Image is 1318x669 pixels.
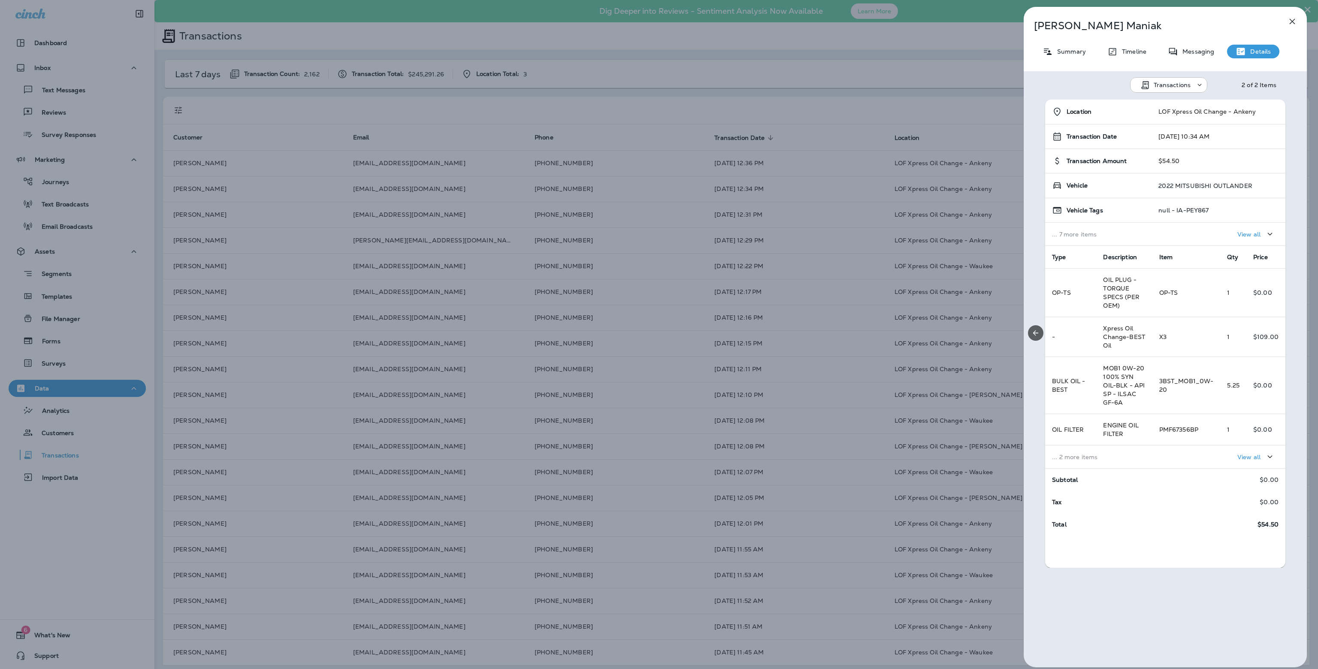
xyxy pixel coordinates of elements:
[1103,253,1137,261] span: Description
[1034,20,1268,32] p: [PERSON_NAME] Maniak
[1253,289,1279,296] p: $0.00
[1028,325,1043,341] button: Previous
[1237,454,1261,460] p: View all
[1052,377,1085,394] span: BULK OIL - BEST
[1052,426,1084,433] span: OIL FILTER
[1103,421,1138,438] span: ENGINE OIL FILTER
[1067,207,1103,214] span: Vehicle Tags
[1246,48,1271,55] p: Details
[1159,253,1173,261] span: Item
[1242,82,1276,88] div: 2 of 2 Items
[1154,82,1191,88] p: Transactions
[1052,498,1061,506] span: Tax
[1067,133,1117,140] span: Transaction Date
[1152,100,1285,124] td: LOF Xpress Oil Change - Ankeny
[1103,276,1139,309] span: OIL PLUG - TORQUE SPECS (PER OEM)
[1067,182,1088,189] span: Vehicle
[1103,364,1145,406] span: MOB1 0W-20 100% SYN OIL-BLK - API SP - ILSAC GF-6A
[1237,231,1261,238] p: View all
[1234,449,1279,465] button: View all
[1052,253,1066,261] span: Type
[1103,324,1145,349] span: Xpress Oil Change-BEST Oil
[1052,333,1055,341] span: -
[1152,124,1285,149] td: [DATE] 10:34 AM
[1159,333,1167,341] span: X3
[1227,289,1230,297] span: 1
[1234,226,1279,242] button: View all
[1253,382,1279,389] p: $0.00
[1052,476,1078,484] span: Subtotal
[1052,454,1146,460] p: ... 2 more items
[1152,149,1285,173] td: $54.50
[1159,426,1198,433] span: PMF67356BP
[1053,48,1086,55] p: Summary
[1158,182,1252,189] p: 2022 MITSUBISHI OUTLANDER
[1159,377,1214,394] span: 3BST_MOB1_0W-20
[1227,253,1238,261] span: Qty
[1052,289,1071,297] span: OP-TS
[1258,521,1279,528] span: $54.50
[1253,253,1268,261] span: Price
[1253,426,1279,433] p: $0.00
[1178,48,1214,55] p: Messaging
[1260,476,1279,483] p: $0.00
[1158,207,1209,214] p: null - IA-PEY867
[1227,381,1239,389] span: 5.25
[1227,333,1230,341] span: 1
[1159,289,1178,297] span: OP-TS
[1052,521,1067,528] span: Total
[1227,426,1230,433] span: 1
[1118,48,1146,55] p: Timeline
[1067,108,1091,115] span: Location
[1253,333,1279,340] p: $109.00
[1067,157,1127,165] span: Transaction Amount
[1052,231,1145,238] p: ... 7 more items
[1260,499,1279,506] p: $0.00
